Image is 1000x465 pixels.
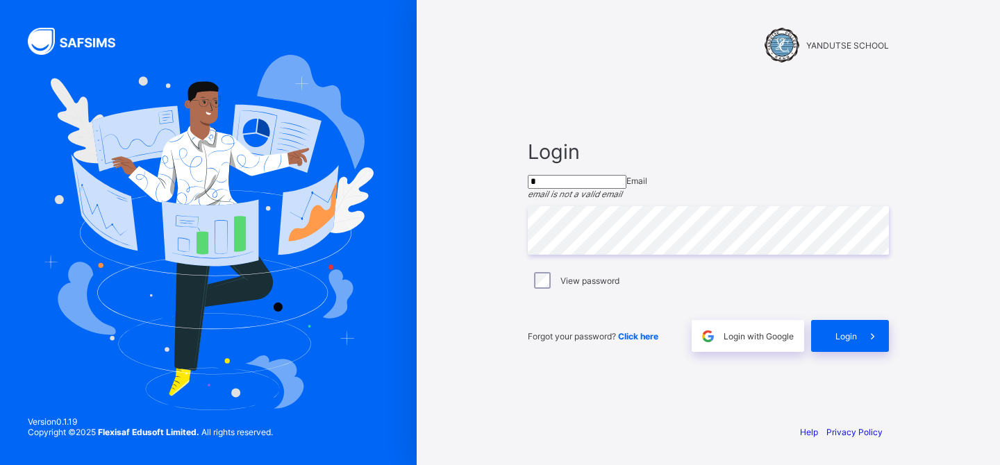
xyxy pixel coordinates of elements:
[43,55,374,410] img: Hero Image
[28,28,132,55] img: SAFSIMS Logo
[528,139,889,164] span: Login
[528,331,658,341] span: Forgot your password?
[826,427,883,437] a: Privacy Policy
[806,40,889,51] span: YANDUTSE SCHOOL
[800,427,818,437] a: Help
[528,189,622,199] em: email is not a valid email
[618,331,658,341] a: Click here
[700,328,716,344] img: google.396cfc9801f0270233282035f929180a.svg
[724,331,794,341] span: Login with Google
[560,276,619,286] label: View password
[626,176,647,186] span: Email
[98,427,199,437] strong: Flexisaf Edusoft Limited.
[28,416,273,427] span: Version 0.1.19
[835,331,857,341] span: Login
[28,427,273,437] span: Copyright © 2025 All rights reserved.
